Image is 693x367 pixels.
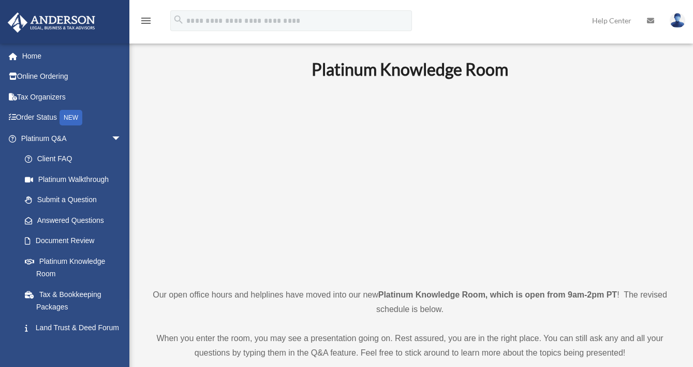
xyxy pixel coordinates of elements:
[14,317,137,338] a: Land Trust & Deed Forum
[7,87,137,107] a: Tax Organizers
[60,110,82,125] div: NEW
[7,107,137,129] a: Order StatusNEW
[14,190,137,210] a: Submit a Question
[14,169,137,190] a: Platinum Walkthrough
[7,128,137,149] a: Platinum Q&Aarrow_drop_down
[7,66,137,87] a: Online Ordering
[312,59,508,79] b: Platinum Knowledge Room
[140,15,152,27] i: menu
[148,331,672,360] p: When you enter the room, you may see a presentation going on. Rest assured, you are in the right ...
[378,290,617,299] strong: Platinum Knowledge Room, which is open from 9am-2pm PT
[14,149,137,170] a: Client FAQ
[14,231,137,251] a: Document Review
[14,251,132,284] a: Platinum Knowledge Room
[111,128,132,149] span: arrow_drop_down
[173,14,184,25] i: search
[140,18,152,27] a: menu
[14,284,137,317] a: Tax & Bookkeeping Packages
[7,46,137,66] a: Home
[148,288,672,317] p: Our open office hours and helplines have moved into our new ! The revised schedule is below.
[5,12,98,33] img: Anderson Advisors Platinum Portal
[14,210,137,231] a: Answered Questions
[255,93,565,269] iframe: 231110_Toby_KnowledgeRoom
[670,13,685,28] img: User Pic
